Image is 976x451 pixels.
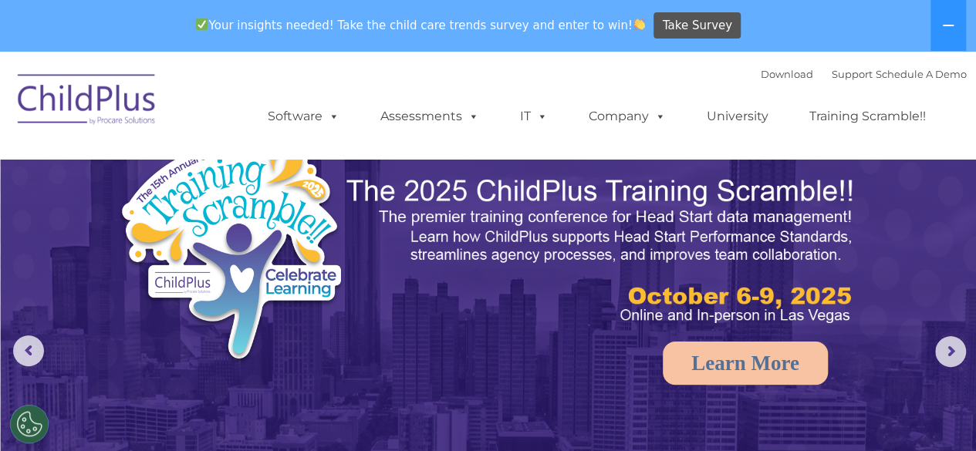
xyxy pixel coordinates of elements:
span: Last name [214,102,262,113]
font: | [761,68,967,80]
img: ✅ [196,19,208,30]
a: IT [505,101,563,132]
a: University [691,101,784,132]
a: Schedule A Demo [876,68,967,80]
a: Company [573,101,681,132]
a: Download [761,68,813,80]
span: Your insights needed! Take the child care trends survey and enter to win! [190,10,652,40]
button: Cookies Settings [10,405,49,443]
span: Phone number [214,165,280,177]
span: Take Survey [663,12,732,39]
img: ChildPlus by Procare Solutions [10,63,164,140]
a: Learn More [663,342,828,385]
a: Assessments [365,101,495,132]
a: Software [252,101,355,132]
img: 👏 [633,19,645,30]
a: Take Survey [653,12,741,39]
a: Support [832,68,873,80]
a: Training Scramble!! [794,101,941,132]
